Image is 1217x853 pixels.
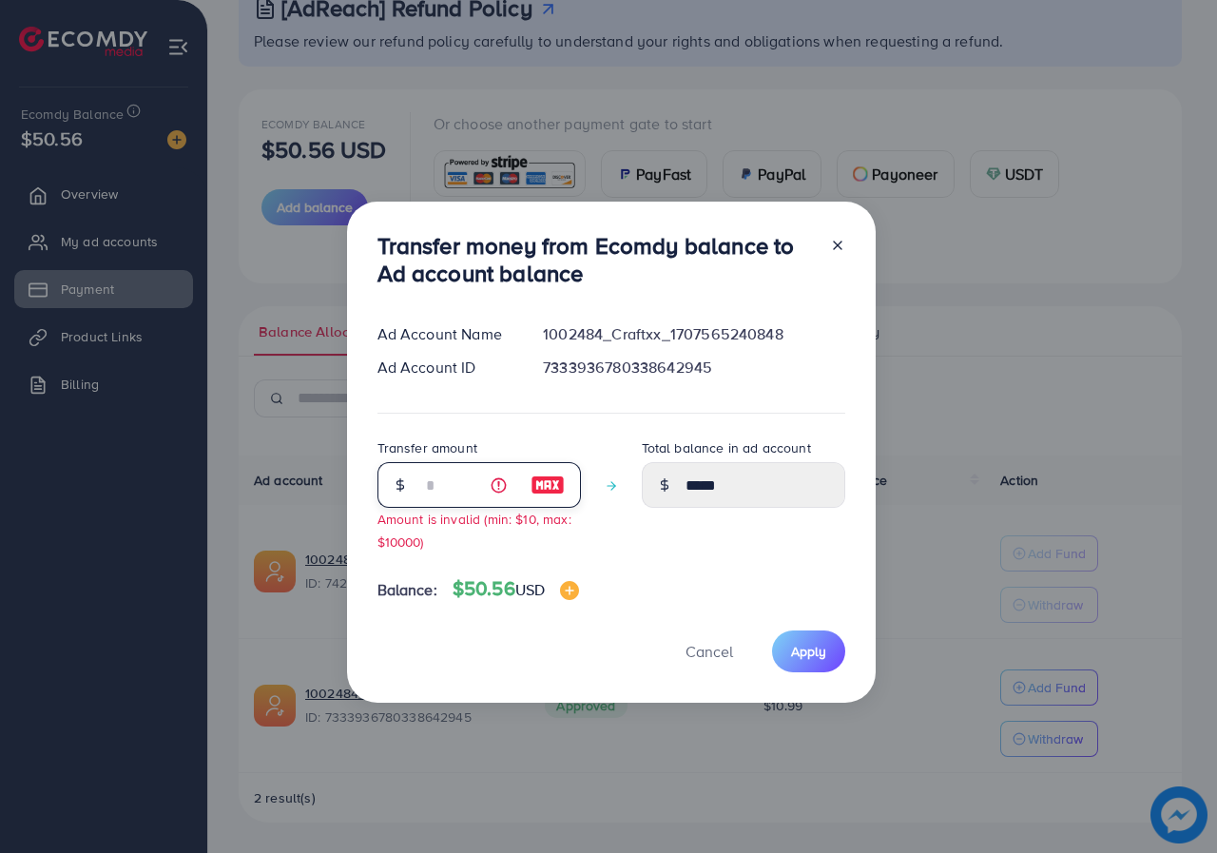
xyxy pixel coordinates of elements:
[560,581,579,600] img: image
[515,579,545,600] span: USD
[528,357,860,378] div: 7333936780338642945
[662,630,757,671] button: Cancel
[377,579,437,601] span: Balance:
[791,642,826,661] span: Apply
[642,438,811,457] label: Total balance in ad account
[531,474,565,496] img: image
[772,630,845,671] button: Apply
[377,438,477,457] label: Transfer amount
[362,323,529,345] div: Ad Account Name
[377,510,571,550] small: Amount is invalid (min: $10, max: $10000)
[377,232,815,287] h3: Transfer money from Ecomdy balance to Ad account balance
[453,577,579,601] h4: $50.56
[686,641,733,662] span: Cancel
[528,323,860,345] div: 1002484_Craftxx_1707565240848
[362,357,529,378] div: Ad Account ID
